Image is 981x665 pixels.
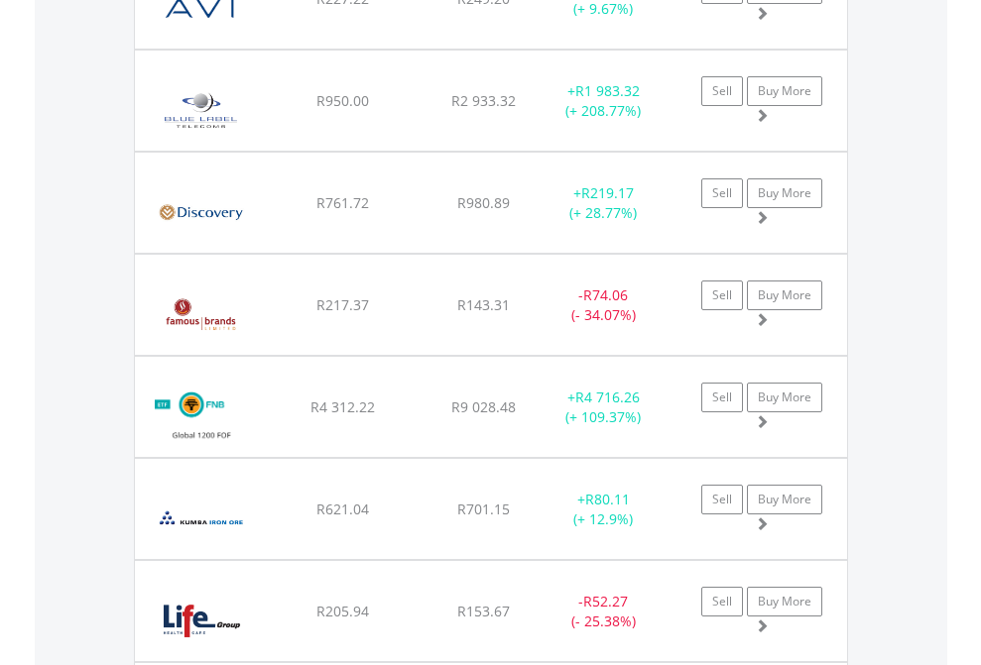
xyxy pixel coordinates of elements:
span: R761.72 [316,193,369,212]
span: R219.17 [581,183,634,202]
img: EQU.ZA.FBR.png [145,279,257,350]
span: R1 983.32 [575,81,640,100]
a: Buy More [747,383,822,412]
span: R153.67 [457,602,510,620]
span: R9 028.48 [451,397,516,416]
div: + (+ 28.77%) [542,183,666,223]
span: R80.11 [585,490,630,508]
div: + (+ 208.77%) [542,81,666,121]
a: Sell [701,383,743,412]
img: EQU.ZA.BLU.png [145,75,257,146]
span: R4 716.26 [575,388,640,406]
span: R701.15 [457,499,510,518]
div: + (+ 12.9%) [542,490,666,529]
a: Buy More [747,587,822,616]
a: Buy More [747,76,822,106]
span: R980.89 [457,193,510,212]
span: R143.31 [457,295,510,314]
a: Sell [701,178,743,208]
a: Buy More [747,178,822,208]
a: Sell [701,76,743,106]
img: EQU.ZA.LHC.png [145,586,257,656]
span: R52.27 [583,592,628,610]
div: - (- 34.07%) [542,285,666,325]
a: Buy More [747,280,822,310]
span: R217.37 [316,295,369,314]
a: Buy More [747,485,822,514]
img: EQU.ZA.DSY.png [145,177,257,248]
span: R74.06 [583,285,628,304]
a: Sell [701,485,743,514]
div: - (- 25.38%) [542,592,666,631]
img: EQU.ZA.KIO.png [145,484,257,554]
span: R621.04 [316,499,369,518]
span: R2 933.32 [451,91,516,110]
div: + (+ 109.37%) [542,388,666,427]
span: R950.00 [316,91,369,110]
a: Sell [701,587,743,616]
span: R205.94 [316,602,369,620]
a: Sell [701,280,743,310]
img: EQU.ZA.FNBEQF.png [145,382,259,452]
span: R4 312.22 [310,397,375,416]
